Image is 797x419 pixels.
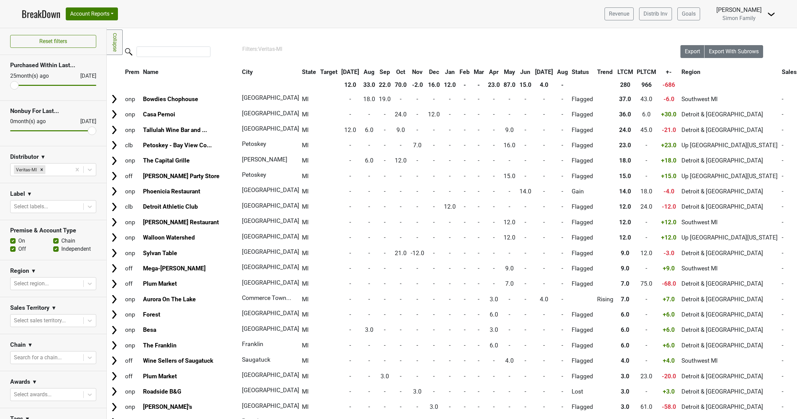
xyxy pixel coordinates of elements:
div: Remove Veritas-MI [38,165,45,174]
th: Target: activate to sort column ascending [319,66,339,78]
img: Arrow right [109,94,119,104]
span: 15.0 [619,173,631,179]
img: Arrow right [109,140,119,150]
button: Export With Subrows [704,45,763,58]
img: Arrow right [109,371,119,381]
span: - [561,111,563,118]
span: 23.0 [619,142,631,149]
th: Aug: activate to sort column ascending [362,66,377,78]
th: Name: activate to sort column ascending [142,66,240,78]
span: 18.0 [640,188,652,195]
span: - [478,188,479,195]
th: Jul: activate to sort column ascending [340,66,361,78]
span: [GEOGRAPHIC_DATA] [242,125,299,132]
span: Veritas-MI [258,46,282,52]
th: Mar: activate to sort column ascending [472,66,486,78]
img: Arrow right [109,156,119,166]
span: - [478,157,479,164]
span: Southwest MI [681,96,718,102]
span: - [509,96,510,102]
th: 15.0 [518,79,533,91]
label: On [18,237,25,245]
span: -6.0 [663,96,674,102]
a: Besa [143,326,156,333]
a: Plum Market [143,280,177,287]
th: LTCM: activate to sort column ascending [616,66,635,78]
th: Jan: activate to sort column ascending [442,66,457,78]
img: Arrow right [109,325,119,335]
span: - [349,173,351,179]
img: Arrow right [109,248,119,258]
a: Detroit Athletic Club [143,203,198,210]
span: ▼ [27,190,32,198]
span: MI [302,157,309,164]
h3: Sales Territory [10,304,49,311]
td: onp [123,107,141,122]
span: 6.0 [642,111,651,118]
span: - [384,127,386,133]
span: - [561,96,563,102]
th: Feb: activate to sort column ascending [458,66,472,78]
span: - [525,157,526,164]
button: Export [680,45,705,58]
button: Account Reports [66,7,118,20]
span: -686 [662,81,675,88]
td: Gain [570,184,595,199]
span: 14.0 [519,188,531,195]
span: MI [302,188,309,195]
div: [PERSON_NAME] [716,5,762,14]
span: - [416,173,418,179]
th: 4.0 [534,79,555,91]
span: +15.0 [661,173,676,179]
h3: Purchased Within Last... [10,62,96,69]
span: - [400,96,402,102]
span: PLTCM [637,69,656,75]
span: 15.0 [504,173,515,179]
th: Apr: activate to sort column ascending [486,66,502,78]
button: Reset filters [10,35,96,48]
span: - [368,142,370,149]
span: - [525,142,526,149]
a: The Capital Grille [143,157,190,164]
a: Phoenicia Restaurant [143,188,200,195]
span: 9.0 [396,127,405,133]
label: Chain [61,237,75,245]
span: - [349,203,351,210]
span: -21.0 [662,127,676,133]
a: [PERSON_NAME]'s [143,403,192,410]
label: Off [18,245,26,253]
a: [PERSON_NAME] Party Store [143,173,220,179]
a: Sylvan Table [143,250,177,256]
span: 24.0 [395,111,407,118]
span: - [464,142,466,149]
span: 45.0 [640,127,652,133]
td: Flagged [570,169,595,183]
span: 14.0 [619,188,631,195]
span: -4.0 [663,188,674,195]
span: - [493,142,495,149]
span: Status [572,69,589,75]
span: 12.0 [428,111,440,118]
img: Arrow right [109,402,119,412]
img: Arrow right [109,186,119,196]
span: Petoskey [242,140,266,147]
span: 18.0 [619,157,631,164]
span: Detroit & [GEOGRAPHIC_DATA] [681,127,763,133]
label: Independent [61,245,91,253]
span: - [400,173,402,179]
a: Petoskey - Bay View Co... [143,142,212,149]
span: - [509,157,510,164]
span: - [433,157,435,164]
th: State: activate to sort column ascending [300,66,318,78]
th: 12.0 [340,79,361,91]
span: +- [666,69,672,75]
th: PLTCM: activate to sort column ascending [635,66,658,78]
span: Up [GEOGRAPHIC_DATA][US_STATE] [681,142,778,149]
th: Nov: activate to sort column ascending [409,66,426,78]
span: - [433,173,435,179]
th: 966 [635,79,658,91]
th: Jul: activate to sort column ascending [534,66,555,78]
a: Plum Market [143,373,177,380]
span: - [416,96,418,102]
img: Arrow right [109,309,119,320]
